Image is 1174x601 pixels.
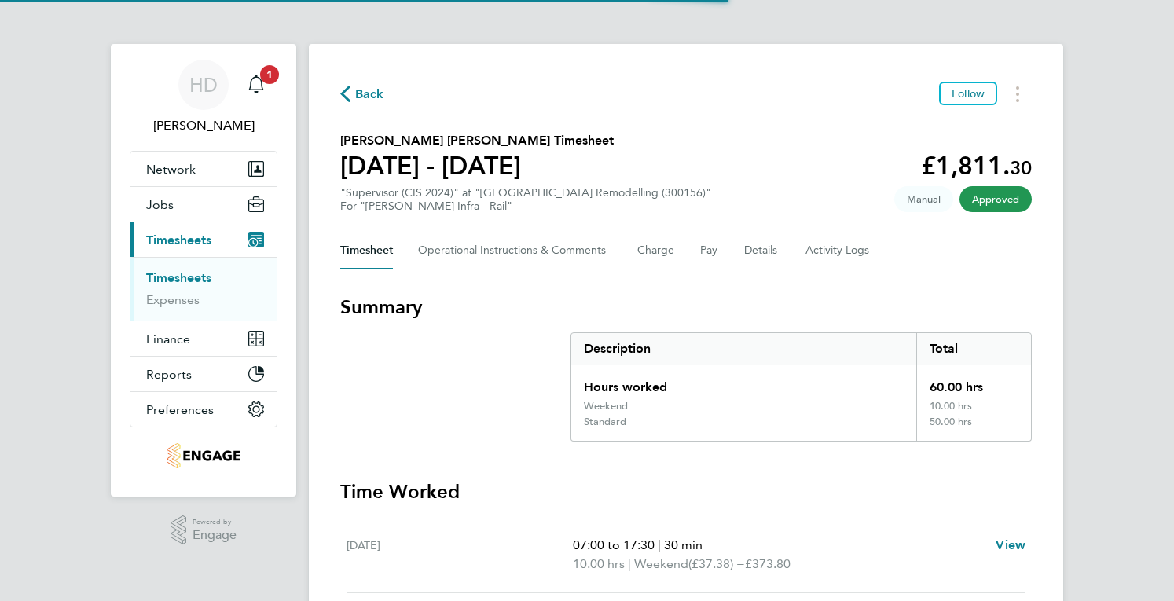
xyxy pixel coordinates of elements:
[637,232,675,269] button: Charge
[573,556,625,571] span: 10.00 hrs
[571,365,916,400] div: Hours worked
[146,292,200,307] a: Expenses
[340,200,711,213] div: For "[PERSON_NAME] Infra - Rail"
[146,332,190,346] span: Finance
[805,232,871,269] button: Activity Logs
[171,515,237,545] a: Powered byEngage
[996,536,1025,555] a: View
[130,257,277,321] div: Timesheets
[130,60,277,135] a: HD[PERSON_NAME]
[584,400,628,412] div: Weekend
[130,116,277,135] span: Holly Dunnage
[347,536,573,574] div: [DATE]
[745,556,791,571] span: £373.80
[240,60,272,110] a: 1
[130,152,277,186] button: Network
[959,186,1032,212] span: This timesheet has been approved.
[340,295,1032,320] h3: Summary
[996,537,1025,552] span: View
[571,333,916,365] div: Description
[628,556,631,571] span: |
[573,537,655,552] span: 07:00 to 17:30
[916,333,1031,365] div: Total
[146,402,214,417] span: Preferences
[130,321,277,356] button: Finance
[744,232,780,269] button: Details
[340,186,711,213] div: "Supervisor (CIS 2024)" at "[GEOGRAPHIC_DATA] Remodelling (300156)"
[634,555,688,574] span: Weekend
[146,367,192,382] span: Reports
[916,400,1031,416] div: 10.00 hrs
[664,537,703,552] span: 30 min
[111,44,296,497] nav: Main navigation
[570,332,1032,442] div: Summary
[130,222,277,257] button: Timesheets
[146,197,174,212] span: Jobs
[146,233,211,247] span: Timesheets
[340,150,614,181] h1: [DATE] - [DATE]
[1003,82,1032,106] button: Timesheets Menu
[193,529,237,542] span: Engage
[952,86,985,101] span: Follow
[584,416,626,428] div: Standard
[189,75,218,95] span: HD
[418,232,612,269] button: Operational Instructions & Comments
[340,84,384,104] button: Back
[1010,156,1032,179] span: 30
[146,270,211,285] a: Timesheets
[700,232,719,269] button: Pay
[340,232,393,269] button: Timesheet
[146,162,196,177] span: Network
[130,392,277,427] button: Preferences
[193,515,237,529] span: Powered by
[130,187,277,222] button: Jobs
[130,443,277,468] a: Go to home page
[688,556,745,571] span: (£37.38) =
[130,357,277,391] button: Reports
[340,479,1032,504] h3: Time Worked
[658,537,661,552] span: |
[939,82,997,105] button: Follow
[894,186,953,212] span: This timesheet was manually created.
[916,365,1031,400] div: 60.00 hrs
[167,443,240,468] img: tribuildsolutions-logo-retina.png
[916,416,1031,441] div: 50.00 hrs
[921,151,1032,181] app-decimal: £1,811.
[260,65,279,84] span: 1
[355,85,384,104] span: Back
[340,131,614,150] h2: [PERSON_NAME] [PERSON_NAME] Timesheet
